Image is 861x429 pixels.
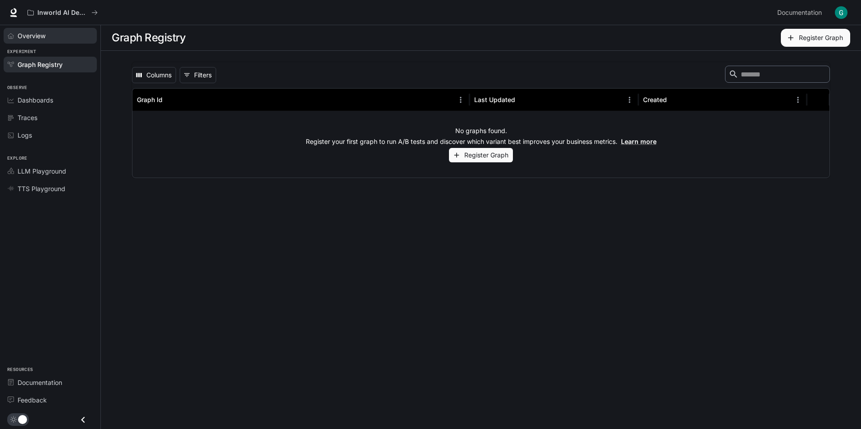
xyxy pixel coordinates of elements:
div: Created [643,96,667,103]
span: Feedback [18,395,47,405]
span: Logs [18,130,32,140]
div: Last Updated [474,96,515,103]
div: Search [725,66,830,85]
button: Select columns [132,67,176,83]
button: Register Graph [449,148,513,163]
a: Feedback [4,392,97,408]
button: Menu [454,93,467,107]
img: User avatar [835,6,847,19]
span: TTS Playground [18,184,65,193]
a: Traces [4,110,97,125]
span: Dashboards [18,95,53,105]
span: Dark mode toggle [18,414,27,424]
span: Graph Registry [18,60,63,69]
a: Dashboards [4,92,97,108]
button: Sort [516,93,530,107]
button: All workspaces [23,4,102,22]
span: Overview [18,31,45,40]
button: Register Graph [781,29,850,47]
span: Documentation [777,7,822,18]
button: Menu [791,93,805,107]
button: Sort [668,93,681,107]
button: Show filters [180,67,216,83]
a: TTS Playground [4,181,97,197]
span: LLM Playground [18,166,66,176]
h1: Graph Registry [112,29,186,47]
p: Register your first graph to run A/B tests and discover which variant best improves your business... [306,137,657,146]
a: Overview [4,28,97,44]
a: Graph Registry [4,57,97,72]
a: Documentation [4,375,97,390]
button: Close drawer [73,411,93,429]
span: Traces [18,113,37,122]
a: LLM Playground [4,163,97,179]
div: Graph Id [137,96,163,103]
button: Sort [163,93,177,107]
a: Documentation [774,4,829,22]
span: Documentation [18,378,62,387]
p: Inworld AI Demos [37,9,88,17]
a: Logs [4,127,97,143]
button: Menu [623,93,636,107]
button: User avatar [832,4,850,22]
p: No graphs found. [455,126,507,135]
a: Learn more [621,138,657,145]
